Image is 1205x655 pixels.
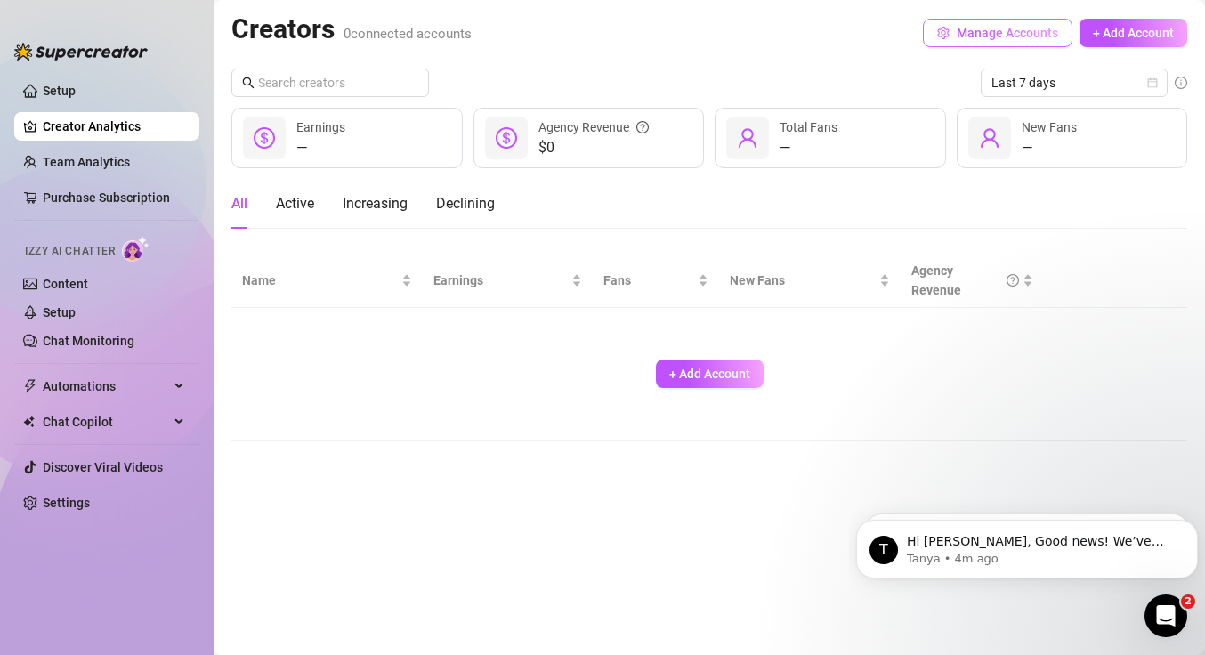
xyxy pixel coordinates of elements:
span: calendar [1147,77,1158,88]
div: — [780,137,837,158]
span: question-circle [1007,261,1019,300]
span: Last 7 days [991,69,1157,96]
span: 2 [1181,594,1195,609]
th: New Fans [719,254,901,308]
a: Settings [43,496,90,510]
div: Declining [436,193,495,214]
span: Automations [43,372,169,400]
span: 0 connected accounts [344,26,472,42]
a: Chat Monitoring [43,334,134,348]
div: Agency Revenue [538,117,649,137]
span: thunderbolt [23,379,37,393]
span: dollar-circle [496,127,517,149]
span: search [242,77,255,89]
button: + Add Account [1080,19,1187,47]
span: Earnings [433,271,569,290]
span: New Fans [730,271,876,290]
button: + Add Account [656,360,764,388]
th: Fans [593,254,719,308]
span: + Add Account [669,367,750,381]
span: Izzy AI Chatter [25,243,115,260]
a: Content [43,277,88,291]
span: Chat Copilot [43,408,169,436]
button: Manage Accounts [923,19,1072,47]
span: info-circle [1175,77,1187,89]
a: Team Analytics [43,155,130,169]
div: Increasing [343,193,408,214]
iframe: Intercom live chat [1144,594,1187,637]
span: user [737,127,758,149]
img: logo-BBDzfeDw.svg [14,43,148,61]
span: New Fans [1022,120,1077,134]
div: Active [276,193,314,214]
div: — [296,137,345,158]
h2: Creators [231,12,472,46]
span: setting [937,27,950,39]
a: Creator Analytics [43,112,185,141]
input: Search creators [258,73,404,93]
div: — [1022,137,1077,158]
th: Earnings [423,254,594,308]
span: Name [242,271,398,290]
span: question-circle [636,117,649,137]
span: Fans [603,271,694,290]
span: Manage Accounts [957,26,1058,40]
span: Total Fans [780,120,837,134]
iframe: Intercom notifications message [849,482,1205,607]
th: Name [231,254,423,308]
div: All [231,193,247,214]
a: Setup [43,305,76,319]
div: Agency Revenue [911,261,1019,300]
a: Purchase Subscription [43,183,185,212]
span: + Add Account [1093,26,1174,40]
span: dollar-circle [254,127,275,149]
span: $0 [538,137,649,158]
a: Discover Viral Videos [43,460,163,474]
img: Chat Copilot [23,416,35,428]
img: AI Chatter [122,236,150,262]
a: Setup [43,84,76,98]
span: user [979,127,1000,149]
span: Earnings [296,120,345,134]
